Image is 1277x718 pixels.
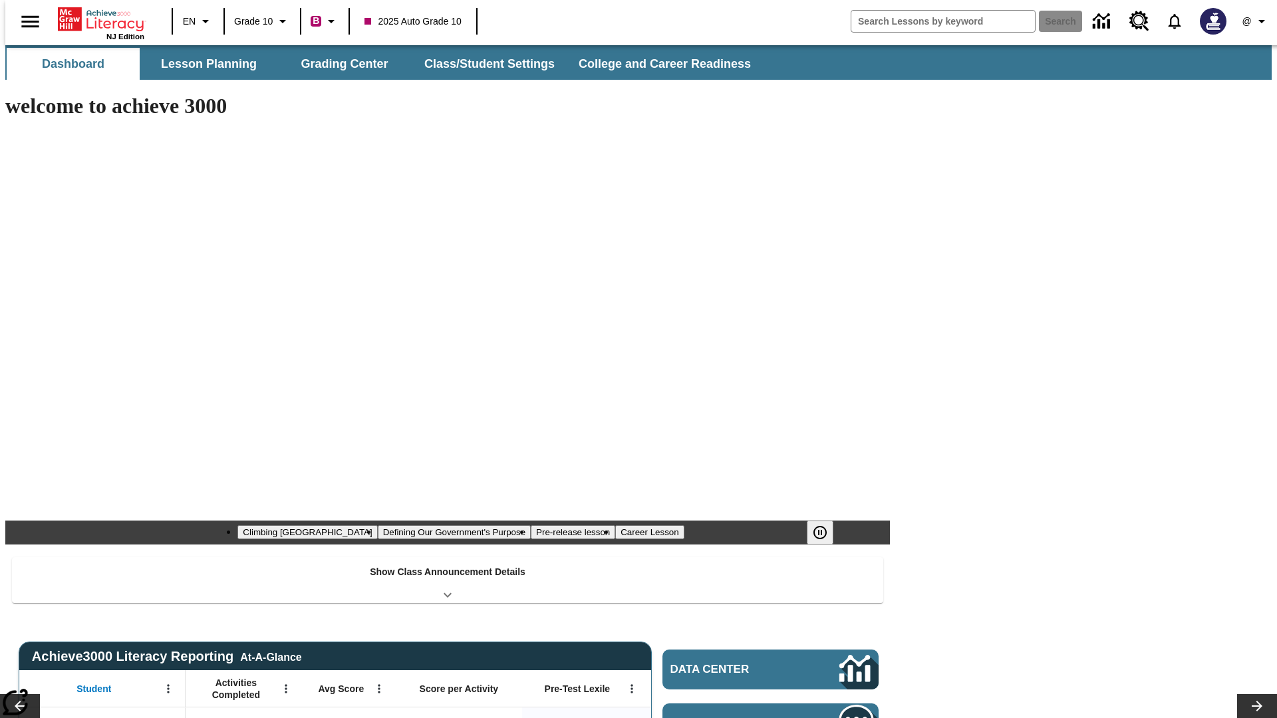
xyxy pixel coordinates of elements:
div: SubNavbar [5,45,1272,80]
span: Data Center [670,663,795,676]
button: Slide 1 Climbing Mount Tai [237,525,377,539]
button: Open Menu [158,679,178,699]
button: Open Menu [622,679,642,699]
a: Notifications [1157,4,1192,39]
a: Resource Center, Will open in new tab [1121,3,1157,39]
span: NJ Edition [106,33,144,41]
button: Language: EN, Select a language [177,9,219,33]
button: Lesson Planning [142,48,275,80]
span: Activities Completed [192,677,280,701]
a: Data Center [1085,3,1121,40]
button: Pause [807,521,833,544]
button: Open Menu [369,679,389,699]
button: Slide 2 Defining Our Government's Purpose [378,525,531,539]
div: Pause [807,521,847,544]
span: B [313,13,319,29]
span: EN [183,15,196,29]
a: Home [58,6,144,33]
span: Achieve3000 Literacy Reporting [32,649,302,664]
span: Grade 10 [234,15,273,29]
button: Slide 3 Pre-release lesson [531,525,615,539]
button: Select a new avatar [1192,4,1234,39]
span: @ [1242,15,1251,29]
a: Data Center [662,650,879,689]
button: Lesson carousel, Next [1237,694,1277,718]
button: Slide 4 Career Lesson [615,525,684,539]
span: 2025 Auto Grade 10 [364,15,461,29]
h1: welcome to achieve 3000 [5,94,890,118]
button: Grade: Grade 10, Select a grade [229,9,296,33]
button: College and Career Readiness [568,48,762,80]
button: Open Menu [276,679,296,699]
button: Open side menu [11,2,50,41]
div: SubNavbar [5,48,763,80]
div: Home [58,5,144,41]
button: Boost Class color is violet red. Change class color [305,9,345,33]
img: Avatar [1200,8,1226,35]
span: Score per Activity [420,683,499,695]
button: Class/Student Settings [414,48,565,80]
input: search field [851,11,1035,32]
div: Show Class Announcement Details [12,557,883,603]
span: Student [76,683,111,695]
span: Avg Score [318,683,364,695]
div: At-A-Glance [240,649,301,663]
p: Show Class Announcement Details [370,565,525,579]
button: Profile/Settings [1234,9,1277,33]
span: Pre-Test Lexile [545,683,611,695]
button: Grading Center [278,48,411,80]
button: Dashboard [7,48,140,80]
